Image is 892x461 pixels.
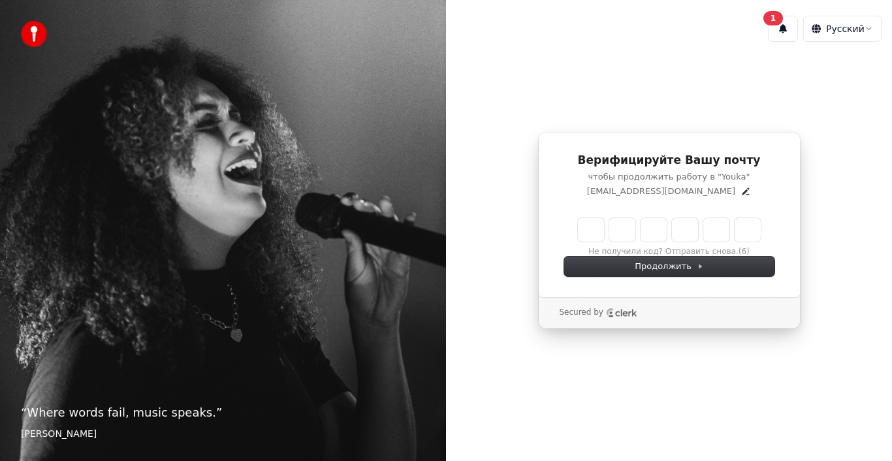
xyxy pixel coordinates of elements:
input: Enter verification code [578,218,761,242]
p: Secured by [560,308,603,318]
span: Продолжить [635,261,703,272]
div: 1 [763,11,783,25]
img: youka [21,21,47,47]
footer: [PERSON_NAME] [21,427,425,440]
p: “ Where words fail, music speaks. ” [21,404,425,422]
p: [EMAIL_ADDRESS][DOMAIN_NAME] [587,185,735,197]
button: Edit [741,186,751,197]
p: чтобы продолжить работу в "Youka" [564,171,774,183]
button: 1 [768,16,798,42]
h1: Верифицируйте Вашу почту [564,153,774,168]
a: Clerk logo [606,308,637,317]
button: Продолжить [564,257,774,276]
